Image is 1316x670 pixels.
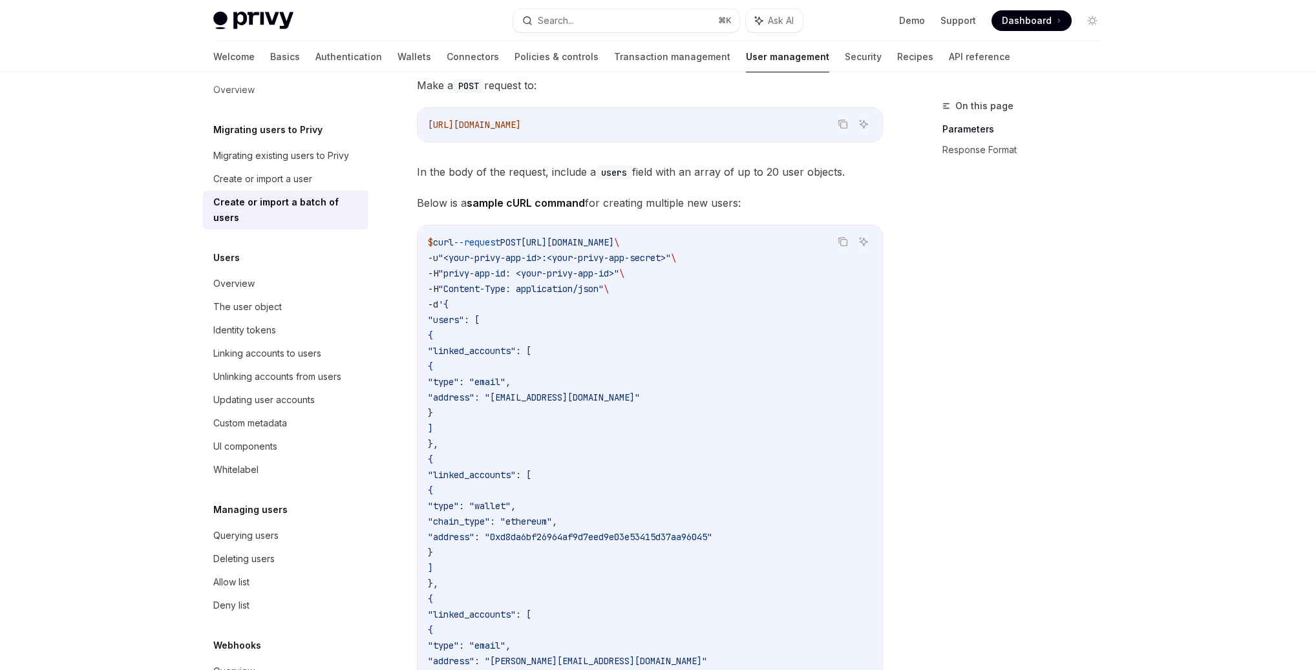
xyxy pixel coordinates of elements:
[428,407,433,419] span: }
[428,298,438,310] span: -d
[213,41,255,72] a: Welcome
[428,640,511,651] span: "type": "email",
[428,376,511,388] span: "type": "email",
[213,415,287,431] div: Custom metadata
[897,41,933,72] a: Recipes
[213,502,288,518] h5: Managing users
[213,276,255,291] div: Overview
[428,119,521,131] span: [URL][DOMAIN_NAME]
[213,122,323,138] h5: Migrating users to Privy
[203,295,368,319] a: The user object
[438,298,449,310] span: '{
[428,392,640,403] span: "address": "[EMAIL_ADDRESS][DOMAIN_NAME]"
[203,388,368,412] a: Updating user accounts
[203,571,368,594] a: Allow list
[614,41,730,72] a: Transaction management
[899,14,925,27] a: Demo
[438,252,671,264] span: "<your-privy-app-id>:<your-privy-app-secret>"
[1002,14,1052,27] span: Dashboard
[203,412,368,435] a: Custom metadata
[428,562,433,574] span: ]
[213,598,249,613] div: Deny list
[428,314,480,326] span: "users": [
[433,236,454,248] span: curl
[203,435,368,458] a: UI components
[942,119,1113,140] a: Parameters
[213,299,282,315] div: The user object
[203,547,368,571] a: Deleting users
[428,361,433,372] span: {
[213,528,279,543] div: Querying users
[213,392,315,408] div: Updating user accounts
[428,252,438,264] span: -u
[315,41,382,72] a: Authentication
[428,655,707,667] span: "address": "[PERSON_NAME][EMAIL_ADDRESS][DOMAIN_NAME]"
[213,574,249,590] div: Allow list
[1082,10,1103,31] button: Toggle dark mode
[203,319,368,342] a: Identity tokens
[203,191,368,229] a: Create or import a batch of users
[428,624,433,636] span: {
[203,524,368,547] a: Querying users
[428,283,438,295] span: -H
[428,609,531,620] span: "linked_accounts": [
[428,531,712,543] span: "address": "0xd8da6bf26964af9d7eed9e03e53415d37aa96045"
[428,454,433,465] span: {
[213,346,321,361] div: Linking accounts to users
[203,594,368,617] a: Deny list
[203,458,368,481] a: Whitelabel
[428,516,557,527] span: "chain_type": "ethereum",
[746,9,803,32] button: Ask AI
[515,41,599,72] a: Policies & controls
[834,233,851,250] button: Copy the contents from the code block
[438,283,604,295] span: "Content-Type: application/json"
[428,469,531,481] span: "linked_accounts": [
[417,163,883,181] span: In the body of the request, include a field with an array of up to 20 user objects.
[213,638,261,653] h5: Webhooks
[614,236,619,248] span: \
[845,41,882,72] a: Security
[213,462,259,477] div: Whitelabel
[992,10,1072,31] a: Dashboard
[428,267,438,279] span: -H
[604,283,609,295] span: \
[428,345,531,357] span: "linked_accounts": [
[213,322,276,338] div: Identity tokens
[447,41,499,72] a: Connectors
[398,41,431,72] a: Wallets
[671,252,676,264] span: \
[203,167,368,191] a: Create or import a user
[467,196,585,209] strong: sample cURL command
[213,148,349,163] div: Migrating existing users to Privy
[949,41,1010,72] a: API reference
[454,236,500,248] span: --request
[213,194,361,225] div: Create or import a batch of users
[213,171,312,187] div: Create or import a user
[203,272,368,295] a: Overview
[768,14,794,27] span: Ask AI
[596,165,632,180] code: users
[203,365,368,388] a: Unlinking accounts from users
[940,14,976,27] a: Support
[428,236,433,248] span: $
[417,76,883,94] span: Make a request to:
[500,236,521,248] span: POST
[203,342,368,365] a: Linking accounts to users
[270,41,300,72] a: Basics
[428,438,438,450] span: },
[428,593,433,605] span: {
[213,12,293,30] img: light logo
[855,233,872,250] button: Ask AI
[746,41,829,72] a: User management
[428,500,516,512] span: "type": "wallet",
[855,116,872,132] button: Ask AI
[619,267,624,279] span: \
[417,194,883,212] span: Below is a for creating multiple new users:
[213,439,277,454] div: UI components
[438,267,619,279] span: "privy-app-id: <your-privy-app-id>"
[538,13,574,28] div: Search...
[521,236,614,248] span: [URL][DOMAIN_NAME]
[428,547,433,558] span: }
[428,423,433,434] span: ]
[213,250,240,266] h5: Users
